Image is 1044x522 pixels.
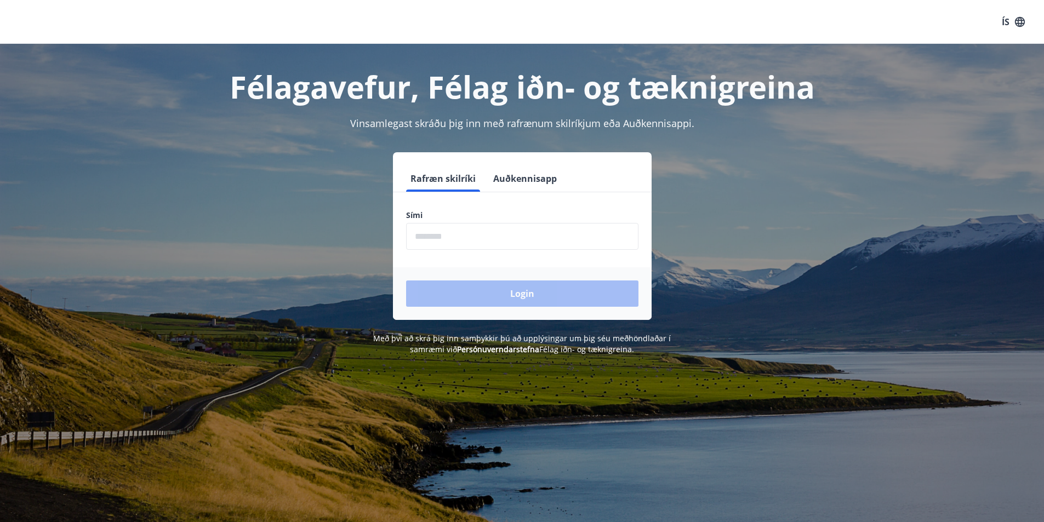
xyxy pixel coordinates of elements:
button: Auðkennisapp [489,165,561,192]
button: Rafræn skilríki [406,165,480,192]
span: Vinsamlegast skráðu þig inn með rafrænum skilríkjum eða Auðkennisappi. [350,117,694,130]
h1: Félagavefur, Félag iðn- og tæknigreina [141,66,904,107]
span: Með því að skrá þig inn samþykkir þú að upplýsingar um þig séu meðhöndlaðar í samræmi við Félag i... [373,333,671,354]
label: Sími [406,210,638,221]
a: Persónuverndarstefna [457,344,539,354]
button: ÍS [996,12,1031,32]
